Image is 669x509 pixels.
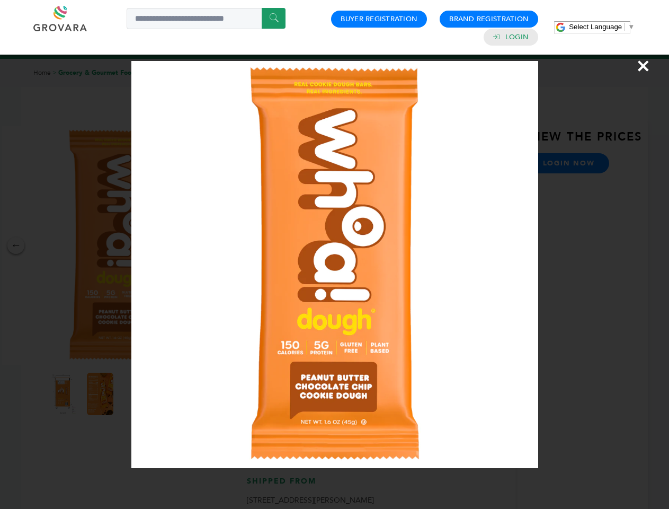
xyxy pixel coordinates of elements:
a: Buyer Registration [341,14,417,24]
a: Select Language​ [569,23,635,31]
span: × [636,51,650,81]
a: Login [505,32,529,42]
input: Search a product or brand... [127,8,286,29]
a: Brand Registration [449,14,529,24]
span: Select Language [569,23,622,31]
span: ▼ [628,23,635,31]
img: Image Preview [131,61,538,468]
